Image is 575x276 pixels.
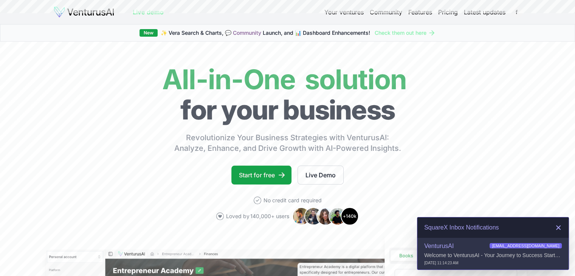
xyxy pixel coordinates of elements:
[304,207,322,225] img: Avatar 2
[233,29,261,36] a: Community
[231,166,291,185] a: Start for free
[161,29,370,37] span: ✨ Vera Search & Charts, 💬 Launch, and 📊 Dashboard Enhancements!
[511,7,522,17] button: f
[329,207,347,225] img: Avatar 4
[292,207,310,225] img: Avatar 1
[316,207,335,225] img: Avatar 3
[298,166,344,185] a: Live Demo
[375,29,436,37] a: Check them out here
[139,29,158,37] div: New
